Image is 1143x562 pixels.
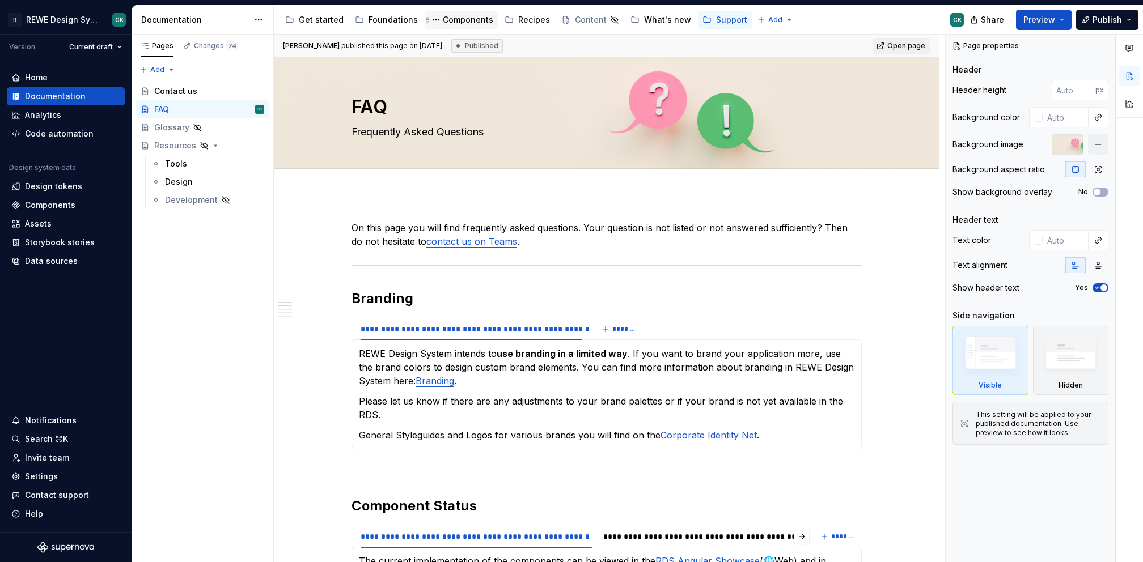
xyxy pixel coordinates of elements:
[283,41,442,50] span: published this page on [DATE]
[25,471,58,482] div: Settings
[952,214,998,225] div: Header text
[194,41,238,50] div: Changes
[25,199,75,211] div: Components
[352,221,862,248] p: On this page you will find frequently asked questions. Your question is not listed or not answere...
[8,13,22,27] div: R
[1078,188,1088,197] label: No
[952,164,1045,175] div: Background aspect ratio
[25,218,52,229] div: Assets
[25,237,95,248] div: Storybook stories
[136,118,269,137] a: Glossary
[7,177,125,195] a: Design tokens
[154,86,197,97] div: Contact us
[359,428,854,442] p: General Styleguides and Logos for various brands you will find on the .
[7,215,125,233] a: Assets
[768,15,782,24] span: Add
[141,41,173,50] div: Pages
[226,41,238,50] span: 74
[426,236,517,247] a: contact us on Teams
[952,84,1006,96] div: Header height
[7,486,125,504] button: Contact support
[1093,14,1122,25] span: Publish
[7,125,125,143] a: Code automation
[1043,107,1089,127] input: Auto
[952,259,1007,271] div: Text alignment
[25,508,43,520] div: Help
[953,15,962,24] div: CK
[952,326,1028,395] div: Visible
[136,100,269,118] a: FAQCK
[1023,14,1055,25] span: Preview
[497,348,628,359] strong: use branding in a limited way
[147,173,269,191] a: Design
[352,289,862,308] h2: Branding
[37,542,94,553] svg: Supernova Logo
[257,104,263,115] div: CK
[7,106,125,124] a: Analytics
[369,14,418,25] div: Foundations
[25,452,69,463] div: Invite team
[350,11,422,29] a: Foundations
[154,122,189,133] div: Glossary
[952,186,1052,198] div: Show background overlay
[349,93,860,121] textarea: FAQ
[165,158,187,169] div: Tools
[359,347,854,442] section-item: What options do I have regarding the branding of my app?
[964,10,1011,30] button: Share
[1033,326,1109,395] div: Hidden
[1075,283,1088,292] label: Yes
[644,14,691,25] div: What's new
[575,14,607,25] div: Content
[25,489,89,501] div: Contact support
[7,467,125,486] a: Settings
[979,381,1002,390] div: Visible
[7,430,125,448] button: Search ⌘K
[661,429,757,441] a: Corporate Identity Net
[981,14,1004,25] span: Share
[283,41,340,50] span: [PERSON_NAME]
[626,11,696,29] a: What's new
[25,415,77,426] div: Notifications
[451,39,503,53] div: Published
[141,14,248,25] div: Documentation
[25,109,61,121] div: Analytics
[1052,80,1095,100] input: Auto
[136,62,179,78] button: Add
[25,72,48,83] div: Home
[425,11,498,29] a: Components
[443,14,493,25] div: Components
[1059,381,1083,390] div: Hidden
[952,310,1015,321] div: Side navigation
[1043,230,1089,250] input: Auto
[147,155,269,173] a: Tools
[1076,10,1138,30] button: Publish
[359,347,854,388] p: REWE Design System intends to . If you want to brand your application more, use the brand colors ...
[952,112,1020,123] div: Background color
[165,176,193,188] div: Design
[136,82,269,209] div: Page tree
[9,163,76,172] div: Design system data
[352,497,862,515] h2: Component Status
[359,394,854,421] p: Please let us know if there are any adjustments to your brand palettes or if your brand is not ye...
[154,140,196,151] div: Resources
[7,233,125,252] a: Storybook stories
[25,181,82,192] div: Design tokens
[299,14,344,25] div: Get started
[976,410,1101,437] div: This setting will be applied to your published documentation. Use preview to see how it looks.
[147,191,269,209] a: Development
[281,11,348,29] a: Get started
[518,14,550,25] div: Recipes
[952,64,981,75] div: Header
[887,41,925,50] span: Open page
[349,123,860,141] textarea: Frequently Asked Questions
[7,196,125,214] a: Components
[64,39,127,55] button: Current draft
[115,15,124,24] div: CK
[698,11,752,29] a: Support
[952,139,1023,150] div: Background image
[25,433,68,445] div: Search ⌘K
[150,65,164,74] span: Add
[716,14,747,25] div: Support
[952,282,1019,293] div: Show header text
